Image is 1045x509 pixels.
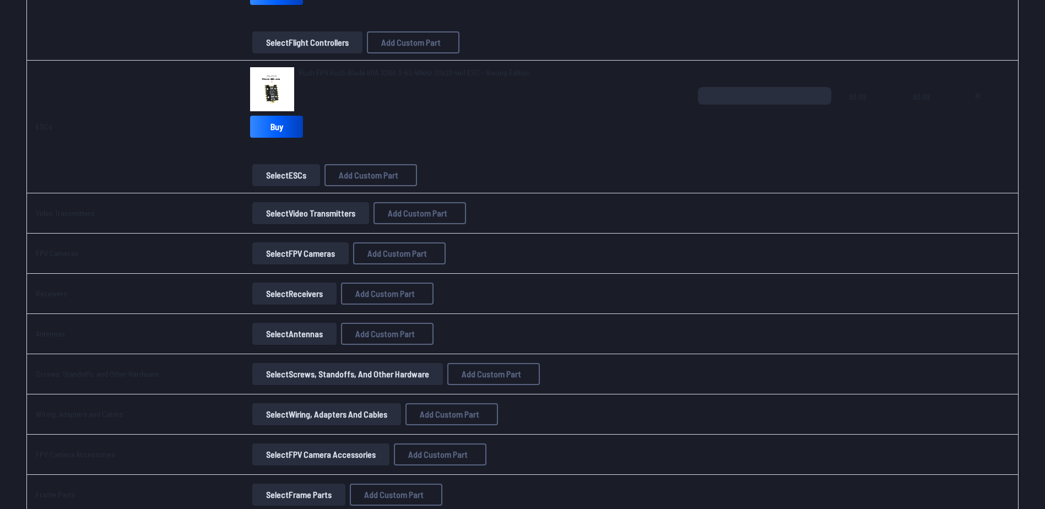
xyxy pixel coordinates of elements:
[408,450,468,459] span: Add Custom Part
[250,323,339,345] a: SelectAntennas
[252,323,337,345] button: SelectAntennas
[324,164,417,186] button: Add Custom Part
[405,403,498,425] button: Add Custom Part
[250,283,339,305] a: SelectReceivers
[364,490,424,499] span: Add Custom Part
[36,208,95,218] a: Video Transmitters
[250,242,351,264] a: SelectFPV Cameras
[299,67,530,78] a: Rush FPV Rush Blade 60A 32Bit 3-6S 48kHz 20x20 4in1 ESC - Racing Edition
[355,289,415,298] span: Add Custom Part
[367,249,427,258] span: Add Custom Part
[849,87,895,140] span: 93.99
[36,450,115,459] a: FPV Camera Accessories
[355,329,415,338] span: Add Custom Part
[250,116,303,138] a: Buy
[36,409,123,419] a: Wiring, Adapters and Cables
[250,443,392,465] a: SelectFPV Camera Accessories
[250,31,365,53] a: SelectFlight Controllers
[250,484,348,506] a: SelectFrame Parts
[299,68,530,77] span: Rush FPV Rush Blade 60A 32Bit 3-6S 48kHz 20x20 4in1 ESC - Racing Edition
[250,164,322,186] a: SelectESCs
[252,31,362,53] button: SelectFlight Controllers
[250,67,294,111] img: image
[36,329,65,338] a: Antennas
[353,242,446,264] button: Add Custom Part
[36,490,75,499] a: Frame Parts
[250,202,371,224] a: SelectVideo Transmitters
[462,370,521,378] span: Add Custom Part
[36,248,78,258] a: FPV Cameras
[36,369,159,378] a: Screws, Standoffs, and Other Hardware
[252,403,401,425] button: SelectWiring, Adapters and Cables
[381,38,441,47] span: Add Custom Part
[252,363,443,385] button: SelectScrews, Standoffs, and Other Hardware
[420,410,479,419] span: Add Custom Part
[250,363,445,385] a: SelectScrews, Standoffs, and Other Hardware
[350,484,442,506] button: Add Custom Part
[252,202,369,224] button: SelectVideo Transmitters
[252,443,389,465] button: SelectFPV Camera Accessories
[373,202,466,224] button: Add Custom Part
[36,289,67,298] a: Receivers
[447,363,540,385] button: Add Custom Part
[394,443,486,465] button: Add Custom Part
[252,283,337,305] button: SelectReceivers
[913,87,946,140] span: 93.99
[252,484,345,506] button: SelectFrame Parts
[339,171,398,180] span: Add Custom Part
[252,164,320,186] button: SelectESCs
[341,323,434,345] button: Add Custom Part
[250,403,403,425] a: SelectWiring, Adapters and Cables
[388,209,447,218] span: Add Custom Part
[367,31,459,53] button: Add Custom Part
[36,122,52,131] a: ESCs
[341,283,434,305] button: Add Custom Part
[252,242,349,264] button: SelectFPV Cameras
